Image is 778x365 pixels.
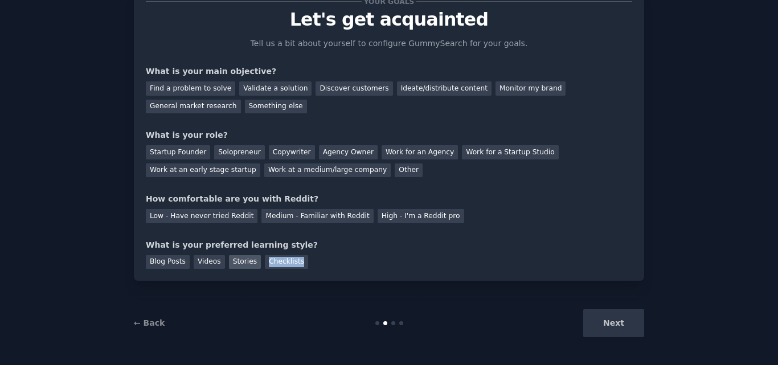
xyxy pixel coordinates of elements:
[229,255,261,269] div: Stories
[264,163,391,178] div: Work at a medium/large company
[146,129,632,141] div: What is your role?
[146,209,257,223] div: Low - Have never tried Reddit
[397,81,492,96] div: Ideate/distribute content
[194,255,225,269] div: Videos
[146,65,632,77] div: What is your main objective?
[134,318,165,327] a: ← Back
[146,255,190,269] div: Blog Posts
[239,81,312,96] div: Validate a solution
[146,100,241,114] div: General market research
[146,81,235,96] div: Find a problem to solve
[146,145,210,159] div: Startup Founder
[146,163,260,178] div: Work at an early stage startup
[265,255,308,269] div: Checklists
[245,100,307,114] div: Something else
[496,81,566,96] div: Monitor my brand
[146,10,632,30] p: Let's get acquainted
[261,209,373,223] div: Medium - Familiar with Reddit
[462,145,558,159] div: Work for a Startup Studio
[378,209,464,223] div: High - I'm a Reddit pro
[395,163,423,178] div: Other
[146,239,632,251] div: What is your preferred learning style?
[319,145,378,159] div: Agency Owner
[269,145,315,159] div: Copywriter
[245,38,533,50] p: Tell us a bit about yourself to configure GummySearch for your goals.
[146,193,632,205] div: How comfortable are you with Reddit?
[316,81,392,96] div: Discover customers
[214,145,264,159] div: Solopreneur
[382,145,458,159] div: Work for an Agency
